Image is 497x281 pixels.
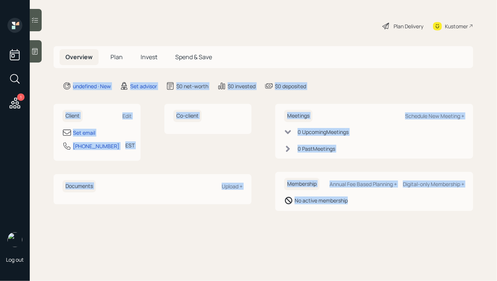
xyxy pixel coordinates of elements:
div: 1 [17,93,25,101]
div: [PHONE_NUMBER] [73,142,119,150]
span: Invest [141,53,157,61]
div: 0 Upcoming Meeting s [298,128,349,136]
div: EST [125,141,135,149]
div: undefined · New [73,82,111,90]
div: Set email [73,129,95,137]
div: Plan Delivery [394,22,423,30]
div: Digital-only Membership + [403,181,464,188]
span: Spend & Save [175,53,212,61]
div: Upload + [222,183,243,190]
span: Plan [110,53,123,61]
h6: Documents [62,180,96,192]
h6: Co-client [173,110,202,122]
div: $0 net-worth [176,82,208,90]
div: Annual Fee Based Planning + [330,181,397,188]
div: No active membership [295,197,348,204]
div: 0 Past Meeting s [298,145,335,153]
div: Log out [6,256,24,263]
div: Edit [122,112,132,119]
div: $0 invested [228,82,256,90]
div: $0 deposited [275,82,306,90]
div: Schedule New Meeting + [405,112,464,119]
h6: Client [62,110,83,122]
div: Set advisor [130,82,157,90]
img: hunter_neumayer.jpg [7,232,22,247]
h6: Meetings [284,110,312,122]
div: Kustomer [445,22,468,30]
span: Overview [65,53,93,61]
h6: Membership [284,178,320,190]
